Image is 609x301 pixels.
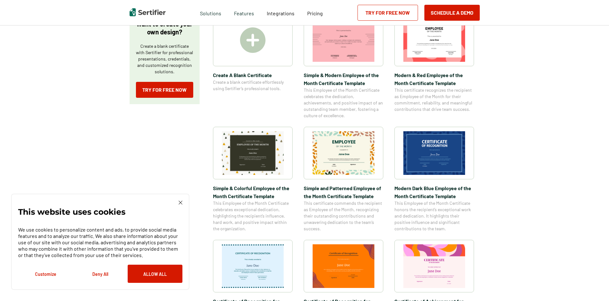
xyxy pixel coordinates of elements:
p: This website uses cookies [18,209,125,215]
span: This certificate recognizes the recipient as Employee of the Month for their commitment, reliabil... [394,87,474,112]
span: This certificate commends the recipient as Employee of the Month, recognizing their outstanding c... [304,200,383,232]
button: Deny All [73,265,128,283]
span: Modern & Red Employee of the Month Certificate Template [394,71,474,87]
a: Modern & Red Employee of the Month Certificate TemplateModern & Red Employee of the Month Certifi... [394,14,474,119]
a: Simple and Patterned Employee of the Month Certificate TemplateSimple and Patterned Employee of t... [304,127,383,232]
p: We use cookies to personalize content and ads, to provide social media features and to analyze ou... [18,226,182,258]
img: Create A Blank Certificate [240,27,266,53]
span: Pricing [307,10,323,16]
button: Schedule a Demo [424,5,480,21]
img: Certificate of Achievement for Preschool Template [403,244,465,288]
span: This Employee of the Month Certificate celebrates the dedication, achievements, and positive impa... [304,87,383,119]
a: Modern Dark Blue Employee of the Month Certificate TemplateModern Dark Blue Employee of the Month... [394,127,474,232]
span: Create a blank certificate effortlessly using Sertifier’s professional tools. [213,79,293,92]
button: Allow All [128,265,182,283]
span: Integrations [267,10,294,16]
img: Simple & Modern Employee of the Month Certificate Template [313,18,374,62]
span: Modern Dark Blue Employee of the Month Certificate Template [394,184,474,200]
a: Simple & Colorful Employee of the Month Certificate TemplateSimple & Colorful Employee of the Mon... [213,127,293,232]
a: Try for Free Now [358,5,418,21]
img: Sertifier | Digital Credentialing Platform [130,8,166,16]
img: Simple & Colorful Employee of the Month Certificate Template [222,131,284,175]
span: Simple & Colorful Employee of the Month Certificate Template [213,184,293,200]
p: Want to create your own design? [136,20,193,36]
a: Pricing [307,9,323,17]
img: Simple and Patterned Employee of the Month Certificate Template [313,131,374,175]
img: Modern Dark Blue Employee of the Month Certificate Template [403,131,465,175]
img: Certificate of Recognition for Teachers Template [222,244,284,288]
a: Simple & Modern Employee of the Month Certificate TemplateSimple & Modern Employee of the Month C... [304,14,383,119]
span: Features [234,9,254,17]
iframe: Chat Widget [577,270,609,301]
span: This Employee of the Month Certificate honors the recipient’s exceptional work and dedication. It... [394,200,474,232]
span: Simple and Patterned Employee of the Month Certificate Template [304,184,383,200]
img: Certificate of Recognition for Pastor [313,244,374,288]
img: Modern & Red Employee of the Month Certificate Template [403,18,465,62]
button: Customize [18,265,73,283]
span: Create A Blank Certificate [213,71,293,79]
span: Solutions [200,9,221,17]
a: Try for Free Now [136,82,193,98]
span: Simple & Modern Employee of the Month Certificate Template [304,71,383,87]
p: Create a blank certificate with Sertifier for professional presentations, credentials, and custom... [136,43,193,75]
a: Integrations [267,9,294,17]
span: This Employee of the Month Certificate celebrates exceptional dedication, highlighting the recipi... [213,200,293,232]
img: Cookie Popup Close [179,201,182,204]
